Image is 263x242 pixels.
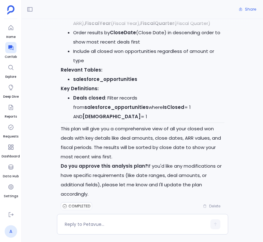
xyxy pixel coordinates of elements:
[7,5,15,15] img: petavue logo
[163,104,184,110] code: IsClosed
[5,54,17,59] span: Confab
[4,181,18,199] a: Settings
[3,94,19,99] span: Deep Dive
[5,35,16,40] span: Home
[4,194,18,199] span: Settings
[245,7,256,12] span: Share
[235,5,260,14] button: Share
[61,161,224,199] p: If you'd like any modifications or have specific requirements (like date ranges, deal amounts, or...
[61,67,102,73] strong: Relevant Tables:
[73,47,224,65] li: Include all closed won opportunities regardless of amount or type
[5,114,17,119] span: Reports
[5,74,16,79] span: Explore
[3,174,19,179] span: Data Hub
[61,124,224,161] p: This plan will give you a comprehensive view of all your closed won deals with key details like d...
[110,29,136,36] code: CloseDate
[73,93,224,121] li: : Filter records from where = 1 AND = 1
[5,102,17,119] a: Reports
[5,22,16,40] a: Home
[73,28,224,47] li: Order results by (Close Date) in descending order to show most recent deals first
[2,142,20,159] a: Dashboard
[5,225,17,238] a: A
[3,122,18,139] a: Requests
[5,42,17,59] a: Confab
[82,113,141,120] code: [DEMOGRAPHIC_DATA]
[73,76,137,82] code: salesforce_opportunities
[5,62,16,79] a: Explore
[73,95,105,101] strong: Deals closed
[3,82,19,99] a: Deep Dive
[84,104,148,110] code: salesforce_opportunities
[61,85,99,92] strong: Key Definitions:
[61,163,148,169] strong: Do you approve this analysis plan?
[3,134,18,139] span: Requests
[3,161,19,179] a: Data Hub
[2,154,20,159] span: Dashboard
